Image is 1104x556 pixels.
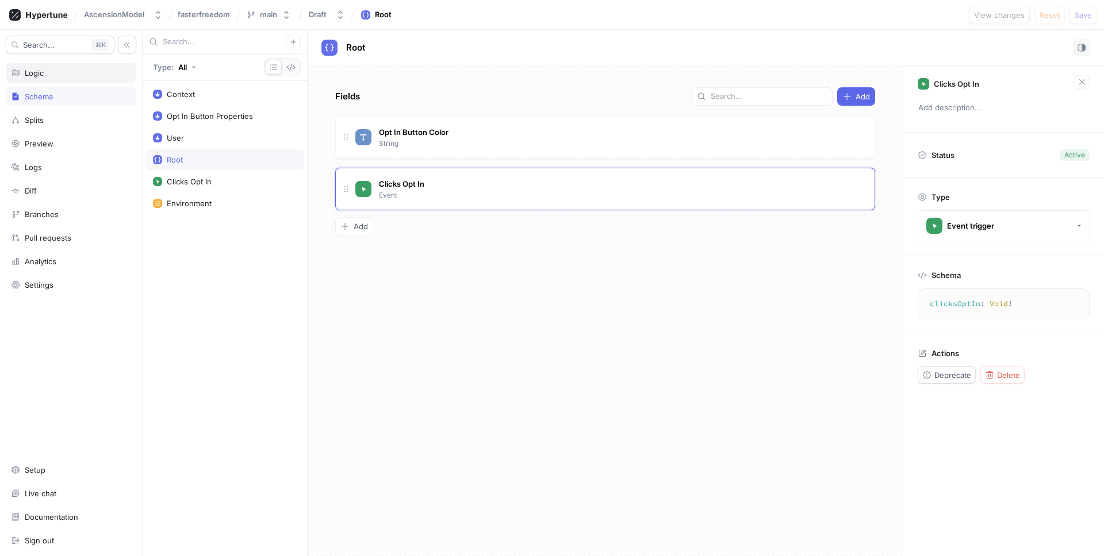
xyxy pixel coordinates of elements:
[1075,11,1092,18] span: Save
[167,177,212,186] div: Clicks Opt In
[931,192,950,202] p: Type
[25,257,56,266] div: Analytics
[25,465,45,474] div: Setup
[153,64,174,71] p: Type:
[167,199,212,208] div: Environment
[6,36,114,54] button: Search...K
[178,64,187,71] div: All
[997,372,1020,379] span: Delete
[25,186,37,195] div: Diff
[354,223,368,230] span: Add
[167,111,253,121] div: Opt In Button Properties
[913,98,1094,118] p: Add description...
[931,271,961,280] p: Schema
[25,68,44,78] div: Logic
[711,91,827,102] input: Search...
[163,36,286,48] input: Search...
[335,217,373,235] button: Add
[969,6,1030,24] button: View changes
[25,210,59,219] div: Branches
[837,87,875,106] button: Add
[931,147,954,163] p: Status
[918,366,976,384] button: Deprecate
[947,221,994,231] div: Event trigger
[167,155,183,164] div: Root
[25,489,56,498] div: Live chat
[79,5,167,24] button: AscensionModel
[980,366,1025,384] button: Delete
[91,39,109,51] div: K
[934,372,971,379] span: Deprecate
[974,11,1025,18] span: View changes
[918,210,1090,241] button: Event trigger
[25,233,71,242] div: Pull requests
[304,5,350,24] button: Draft
[25,536,54,545] div: Sign out
[309,10,327,20] div: Draft
[167,90,195,99] div: Context
[241,5,296,24] button: main
[931,349,959,358] p: Actions
[375,9,392,21] div: Root
[25,139,53,148] div: Preview
[1064,150,1085,160] div: Active
[149,58,200,76] button: Type: All
[346,41,365,55] p: Root
[335,90,360,103] p: Fields
[1034,6,1065,24] button: Reset
[25,92,53,101] div: Schema
[379,138,398,149] p: String
[379,190,397,200] p: Event
[1069,6,1097,24] button: Save
[923,294,1084,314] textarea: clicksOptIn: Void!
[25,512,78,522] div: Documentation
[379,179,424,188] span: Clicks Opt In
[84,10,144,20] div: AscensionModel
[1040,11,1060,18] span: Reset
[934,79,979,88] p: Clicks Opt In
[25,163,42,172] div: Logs
[25,115,44,125] div: Splits
[6,507,136,527] a: Documentation
[23,41,55,48] span: Search...
[260,10,277,20] div: main
[379,128,448,137] span: Opt In Button Color
[25,280,53,289] div: Settings
[856,93,870,100] span: Add
[178,10,230,18] span: fasterfreedom
[167,133,184,142] div: User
